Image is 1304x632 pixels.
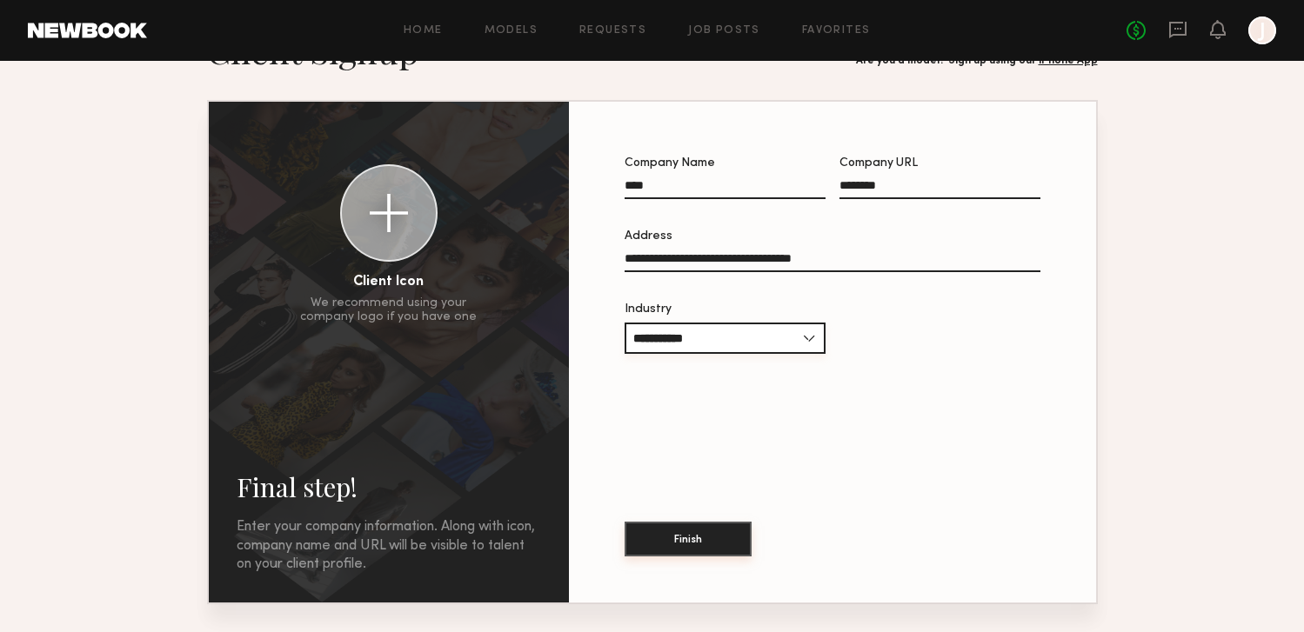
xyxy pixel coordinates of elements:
[625,179,826,199] input: Company Name
[237,469,541,504] h2: Final step!
[579,25,646,37] a: Requests
[1248,17,1276,44] a: J
[625,252,1040,272] input: Address
[237,518,541,575] div: Enter your company information. Along with icon, company name and URL will be visible to talent o...
[625,522,752,556] button: Finish
[404,25,443,37] a: Home
[625,230,1040,243] div: Address
[625,303,826,316] div: Industry
[625,157,826,170] div: Company Name
[353,276,424,289] div: Client Icon
[688,25,760,37] a: Job Posts
[856,56,1098,67] div: Are you a model? Sign up using our
[207,29,419,72] h1: Client Signup
[485,25,538,37] a: Models
[839,157,1040,170] div: Company URL
[802,25,871,37] a: Favorites
[1039,56,1098,66] a: iPhone App
[839,179,1040,199] input: Company URL
[300,296,477,324] div: We recommend using your company logo if you have one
